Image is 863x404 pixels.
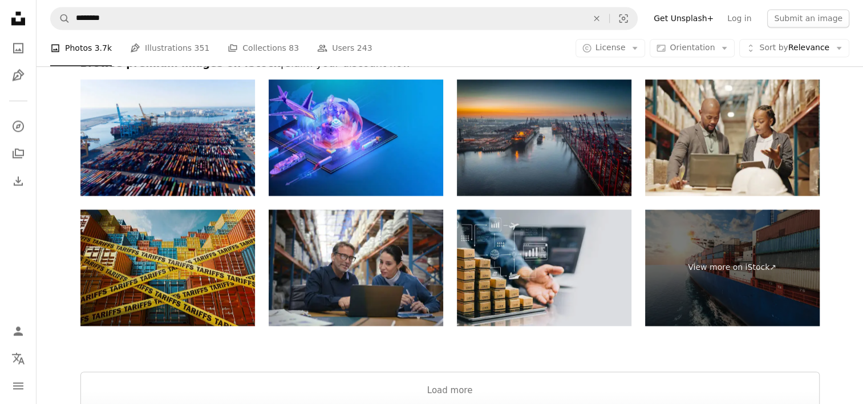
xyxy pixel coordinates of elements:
[720,9,758,27] a: Log in
[739,39,849,57] button: Sort byRelevance
[228,30,299,66] a: Collections 83
[645,209,820,326] a: View more on iStock↗
[7,347,30,370] button: Language
[7,37,30,59] a: Photos
[7,142,30,165] a: Collections
[195,42,210,54] span: 351
[7,374,30,397] button: Menu
[289,42,299,54] span: 83
[610,7,637,29] button: Visual search
[759,42,829,54] span: Relevance
[317,30,372,66] a: Users 243
[50,7,638,30] form: Find visuals sitewide
[584,7,609,29] button: Clear
[80,79,255,196] img: Port of Barcelona
[130,30,209,66] a: Illustrations 351
[7,169,30,192] a: Download History
[80,209,255,326] img: Shipping Containers Blocked by Tariffs Symbolized with Warning Tape
[357,42,372,54] span: 243
[595,43,626,52] span: License
[759,43,788,52] span: Sort by
[269,209,443,326] img: Logistics, laptop and people in warehouse for teamwork, shipping distribution or organizing cargo...
[767,9,849,27] button: Submit an image
[457,209,631,326] img: Trade industry and product development concepts with customer relationship management.System and ...
[7,115,30,138] a: Explore
[647,9,720,27] a: Get Unsplash+
[457,79,631,196] img: Aerial view Industrial port with Container port in Hamburg, Germany
[7,7,30,32] a: Home — Unsplash
[670,43,715,52] span: Orientation
[269,79,443,196] img: Global logistics network, 3D illustration. Digital transportation system with airplane, ship, tru...
[576,39,646,57] button: License
[650,39,735,57] button: Orientation
[7,64,30,87] a: Illustrations
[51,7,70,29] button: Search Unsplash
[7,320,30,342] a: Log in / Sign up
[280,57,411,69] span: | Claim your discount now
[645,79,820,196] img: Collaboration, planning and people with laptop, factory or quality control for distribution with ...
